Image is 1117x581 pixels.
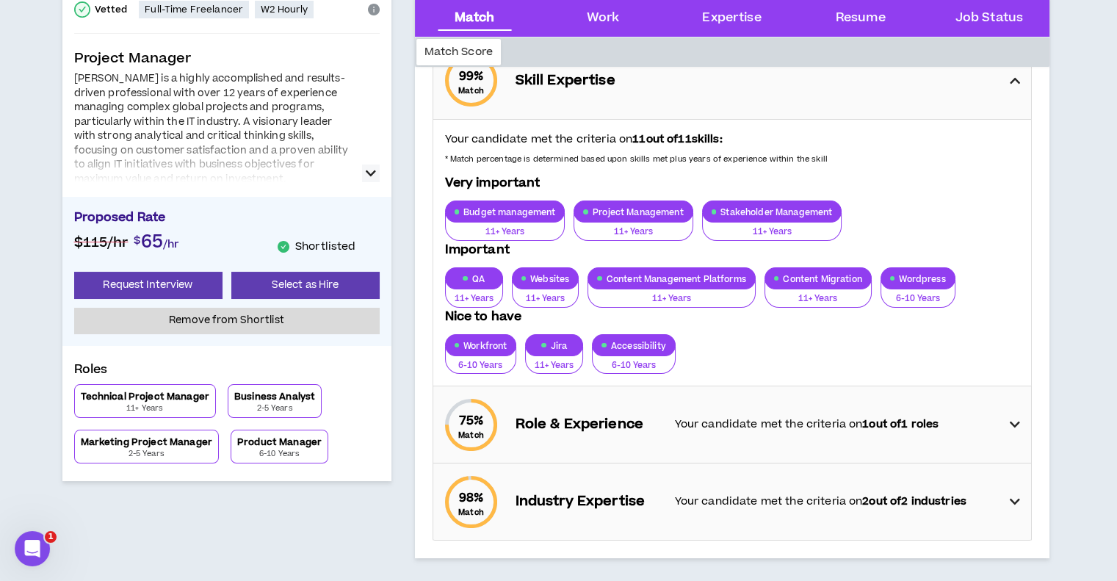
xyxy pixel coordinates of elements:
[237,436,322,448] p: Product Manager
[81,436,213,448] p: Marketing Project Manager
[458,85,484,96] small: Match
[15,531,50,566] iframe: Intercom live chat
[295,239,356,254] p: Shortlisted
[458,507,484,518] small: Match
[458,430,484,441] small: Match
[445,131,1019,148] p: Your candidate met the criteria on
[231,272,380,299] button: Select as Hire
[455,9,494,28] div: Match
[368,4,380,15] span: info-circle
[955,9,1023,28] div: Job Status
[74,308,380,335] button: Remove from Shortlist
[74,1,90,18] span: check-circle
[74,272,223,299] button: Request Interview
[445,154,1019,165] p: * Match percentage is determined based upon skills met plus years of experience within the skill
[141,229,163,255] span: 65
[445,174,1019,192] p: Very important
[433,463,1031,540] div: 98%MatchIndustry ExpertiseYour candidate met the criteria on2out of2 industries
[836,9,886,28] div: Resume
[862,416,939,432] strong: 1 out of 1 roles
[862,494,966,509] strong: 2 out of 2 industries
[516,71,660,91] p: Skill Expertise
[675,416,996,433] p: Your candidate met the criteria on
[445,241,1019,259] p: Important
[259,448,300,460] p: 6-10 Years
[445,308,1019,325] p: Nice to have
[459,489,483,507] span: 98 %
[459,412,483,430] span: 75 %
[702,9,761,28] div: Expertise
[129,448,165,460] p: 2-5 Years
[433,43,1031,119] div: 99%MatchSkill Expertise
[261,4,308,15] p: W2 Hourly
[516,491,660,512] p: Industry Expertise
[95,4,128,15] p: Vetted
[587,9,620,28] div: Work
[81,391,210,403] p: Technical Project Manager
[74,361,380,384] p: Roles
[416,39,502,65] div: Match Score
[163,237,179,252] span: /hr
[74,72,353,187] div: [PERSON_NAME] is a highly accomplished and results-driven professional with over 12 years of expe...
[516,414,660,435] p: Role & Experience
[74,233,129,253] span: $115 /hr
[145,4,243,15] p: Full-Time Freelancer
[278,241,289,253] span: check-circle
[675,494,996,510] p: Your candidate met the criteria on
[74,209,380,231] p: Proposed Rate
[632,131,722,147] strong: 11 out of 11 skills:
[256,403,292,414] p: 2-5 Years
[234,391,315,403] p: Business Analyst
[126,403,163,414] p: 11+ Years
[74,48,380,69] p: Project Manager
[433,386,1031,463] div: 75%MatchRole & ExperienceYour candidate met the criteria on1out of1 roles
[45,531,57,543] span: 1
[134,233,140,248] span: $
[459,68,483,85] span: 99 %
